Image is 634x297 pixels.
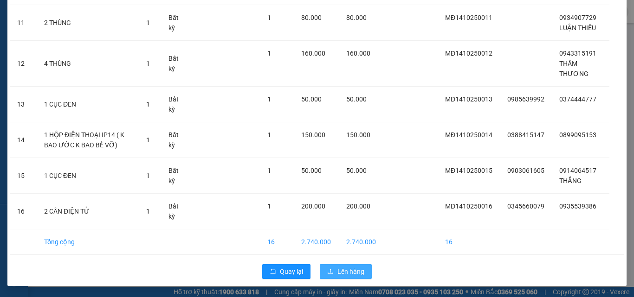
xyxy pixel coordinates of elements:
span: THẦM THƯƠNG [559,60,589,77]
td: 16 [438,229,500,255]
td: 2 CÂN ĐIỆN TỬ [37,194,139,229]
span: 160.000 [346,50,370,57]
span: 1 [146,101,150,108]
td: 1 HỘP ĐIỆN THOẠI IP14 ( K BAO ƯỚC K BAO BỂ VỠ) [37,122,139,158]
span: 200.000 [301,202,325,210]
td: Bất kỳ [161,87,192,122]
span: 0903061605 [507,167,544,174]
td: 1 CỤC ĐEN [37,158,139,194]
span: MĐ1410250014 [445,131,492,139]
span: 0914064517 [559,167,596,174]
span: 1 [146,136,150,144]
span: MĐ1410250013 [445,95,492,103]
span: LUẬN THIỀU [559,24,596,32]
td: 16 [260,229,294,255]
span: 1 [267,131,271,139]
td: Bất kỳ [161,122,192,158]
span: 1 [267,95,271,103]
td: Bất kỳ [161,158,192,194]
span: rollback [270,268,276,276]
td: 14 [10,122,37,158]
span: 1 [146,172,150,179]
span: 0374444777 [559,95,596,103]
span: 50.000 [346,95,367,103]
span: 0934907729 [559,14,596,21]
span: 50.000 [301,95,322,103]
span: upload [327,268,334,276]
span: 200.000 [346,202,370,210]
span: 1 [267,202,271,210]
td: 15 [10,158,37,194]
td: 2 THÙNG [37,5,139,41]
span: 80.000 [346,14,367,21]
span: Quay lại [280,266,303,277]
span: MĐ1410250011 [445,14,492,21]
td: 2.740.000 [294,229,339,255]
td: Bất kỳ [161,194,192,229]
span: 80.000 [301,14,322,21]
span: 50.000 [346,167,367,174]
span: 0388415147 [507,131,544,139]
td: 11 [10,5,37,41]
span: 1 [267,14,271,21]
td: 16 [10,194,37,229]
span: 160.000 [301,50,325,57]
span: 50.000 [301,167,322,174]
span: 0935539386 [559,202,596,210]
td: 12 [10,41,37,87]
span: 1 [146,208,150,215]
button: rollbackQuay lại [262,264,311,279]
span: 0985639992 [507,95,544,103]
span: 0943315191 [559,50,596,57]
span: MĐ1410250016 [445,202,492,210]
td: 1 CỤC ĐEN [37,87,139,122]
span: 0899095153 [559,131,596,139]
td: Bất kỳ [161,41,192,87]
button: uploadLên hàng [320,264,372,279]
span: 1 [267,50,271,57]
span: Lên hàng [337,266,364,277]
span: 1 [267,167,271,174]
span: MĐ1410250012 [445,50,492,57]
td: 4 THÙNG [37,41,139,87]
span: 150.000 [301,131,325,139]
span: MĐ1410250015 [445,167,492,174]
span: 150.000 [346,131,370,139]
td: 2.740.000 [339,229,383,255]
span: 1 [146,19,150,26]
td: 13 [10,87,37,122]
span: 0345660079 [507,202,544,210]
td: Tổng cộng [37,229,139,255]
span: THẮNG [559,177,582,184]
td: Bất kỳ [161,5,192,41]
span: 1 [146,60,150,67]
